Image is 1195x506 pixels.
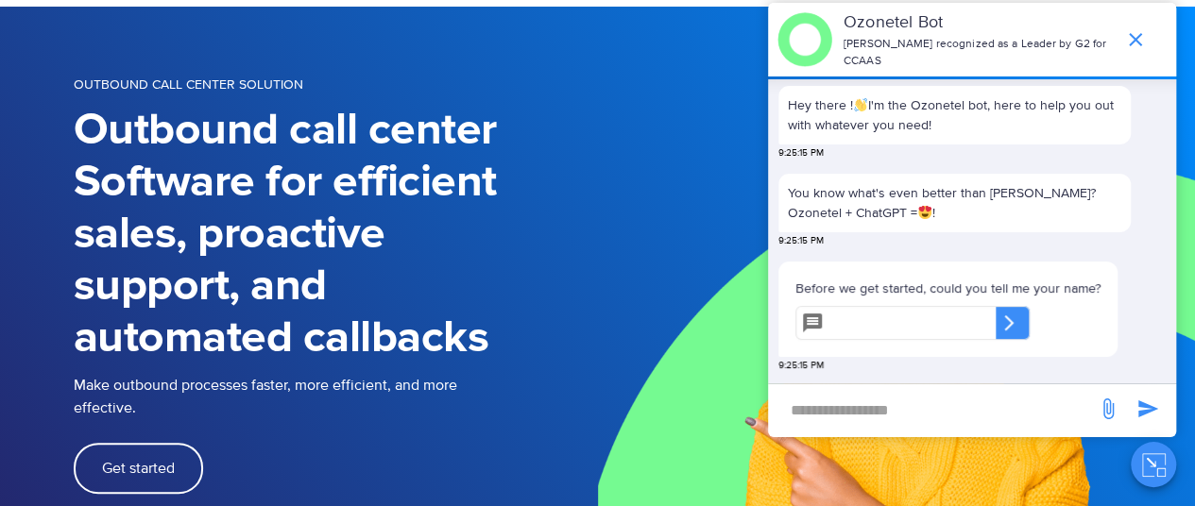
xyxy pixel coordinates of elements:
span: 9:25:15 PM [778,359,824,373]
span: 9:25:15 PM [778,146,824,160]
span: OUTBOUND CALL CENTER SOLUTION [74,76,303,93]
p: Before we get started, could you tell me your name? [795,278,1101,298]
span: send message [1129,390,1167,428]
span: 9:25:15 PM [778,234,824,248]
p: You know what's even better than [PERSON_NAME]? Ozonetel + ChatGPT = ! [788,183,1121,223]
span: end chat or minimize [1117,21,1154,59]
div: new-msg-input [777,394,1087,428]
span: Get started [102,461,175,476]
p: Hey there ! I'm the Ozonetel bot, here to help you out with whatever you need! [788,95,1121,135]
h1: Outbound call center Software for efficient sales, proactive support, and automated callbacks [74,105,598,364]
p: [PERSON_NAME] recognized as a Leader by G2 for CCAAS [844,36,1115,70]
img: 👋 [854,98,867,111]
a: Get started [74,443,203,494]
p: Ozonetel Bot [844,10,1115,36]
img: 😍 [918,206,931,219]
button: Close chat [1131,442,1176,487]
img: header [777,12,832,67]
p: Make outbound processes faster, more efficient, and more effective. [74,374,598,419]
span: send message [1089,390,1127,428]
